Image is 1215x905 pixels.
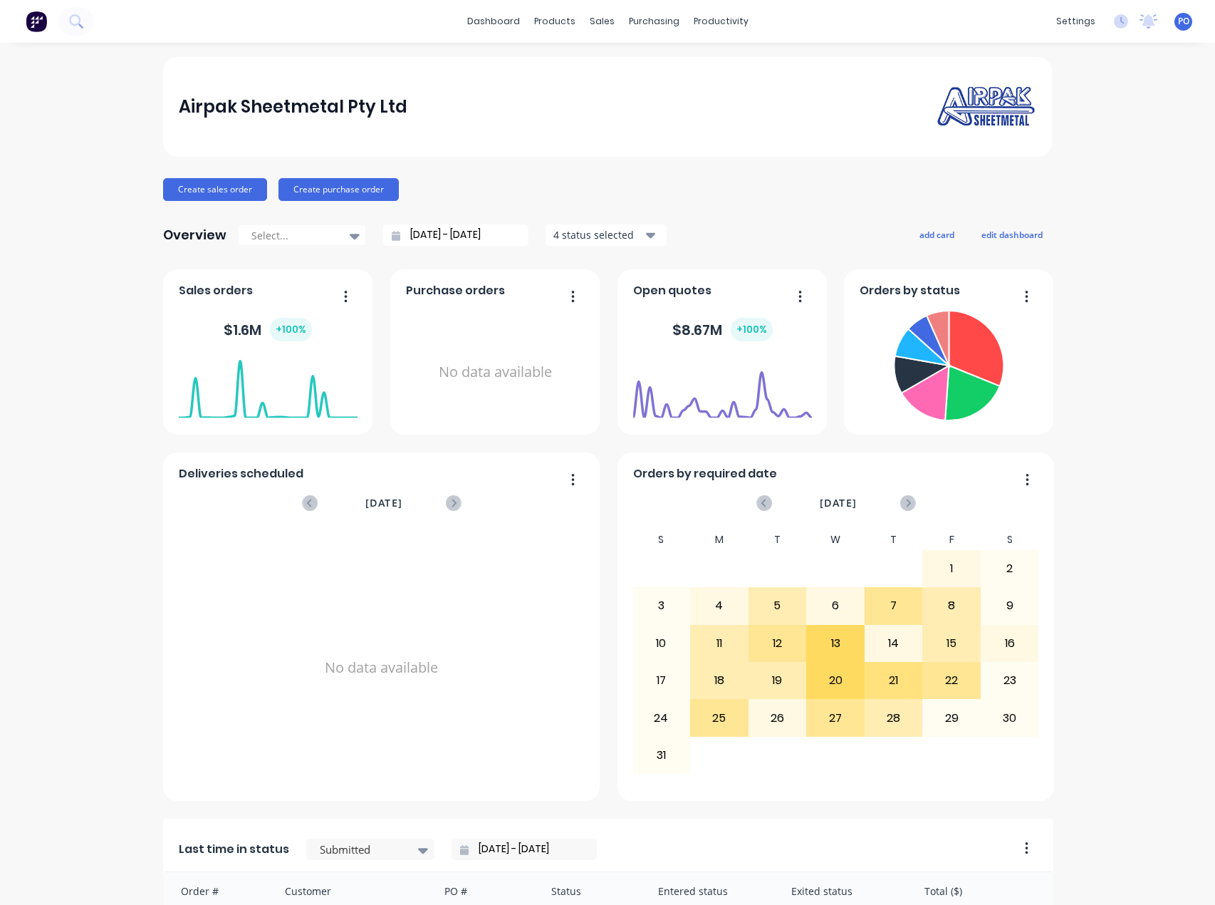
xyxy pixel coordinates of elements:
[179,93,407,121] div: Airpak Sheetmetal Pty Ltd
[633,465,777,482] span: Orders by required date
[981,663,1038,698] div: 23
[910,225,964,244] button: add card
[807,663,864,698] div: 20
[546,224,667,246] button: 4 status selected
[691,700,748,735] div: 25
[981,551,1038,586] div: 2
[163,178,267,201] button: Create sales order
[406,282,505,299] span: Purchase orders
[981,700,1038,735] div: 30
[807,700,864,735] div: 27
[179,529,585,806] div: No data available
[749,588,806,624] div: 5
[633,626,690,661] div: 10
[691,626,748,661] div: 11
[806,529,865,550] div: W
[1178,15,1189,28] span: PO
[633,588,690,624] div: 3
[1049,11,1102,32] div: settings
[820,495,857,511] span: [DATE]
[923,663,980,698] div: 22
[278,178,399,201] button: Create purchase order
[923,588,980,624] div: 8
[633,282,711,299] span: Open quotes
[749,700,806,735] div: 26
[179,282,253,299] span: Sales orders
[923,626,980,661] div: 15
[672,318,773,341] div: $ 8.67M
[632,529,691,550] div: S
[923,700,980,735] div: 29
[923,551,980,586] div: 1
[553,227,643,242] div: 4 status selected
[972,225,1052,244] button: edit dashboard
[865,663,922,698] div: 21
[731,318,773,341] div: + 100 %
[179,841,289,858] span: Last time in status
[406,305,585,440] div: No data available
[981,588,1038,624] div: 9
[860,282,960,299] span: Orders by status
[469,839,591,860] input: Filter by date
[365,495,402,511] span: [DATE]
[937,84,1036,129] img: Airpak Sheetmetal Pty Ltd
[807,588,864,624] div: 6
[749,626,806,661] div: 12
[460,11,527,32] a: dashboard
[749,529,807,550] div: T
[633,700,690,735] div: 24
[981,529,1039,550] div: S
[865,700,922,735] div: 28
[270,318,312,341] div: + 100 %
[690,529,749,550] div: M
[691,588,748,624] div: 4
[865,588,922,624] div: 7
[224,318,312,341] div: $ 1.6M
[865,529,923,550] div: T
[179,465,303,482] span: Deliveries scheduled
[583,11,622,32] div: sales
[687,11,756,32] div: productivity
[749,663,806,698] div: 19
[691,663,748,698] div: 18
[981,626,1038,661] div: 16
[26,11,47,32] img: Factory
[633,663,690,698] div: 17
[807,626,864,661] div: 13
[527,11,583,32] div: products
[622,11,687,32] div: purchasing
[865,626,922,661] div: 14
[163,221,226,249] div: Overview
[922,529,981,550] div: F
[633,738,690,773] div: 31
